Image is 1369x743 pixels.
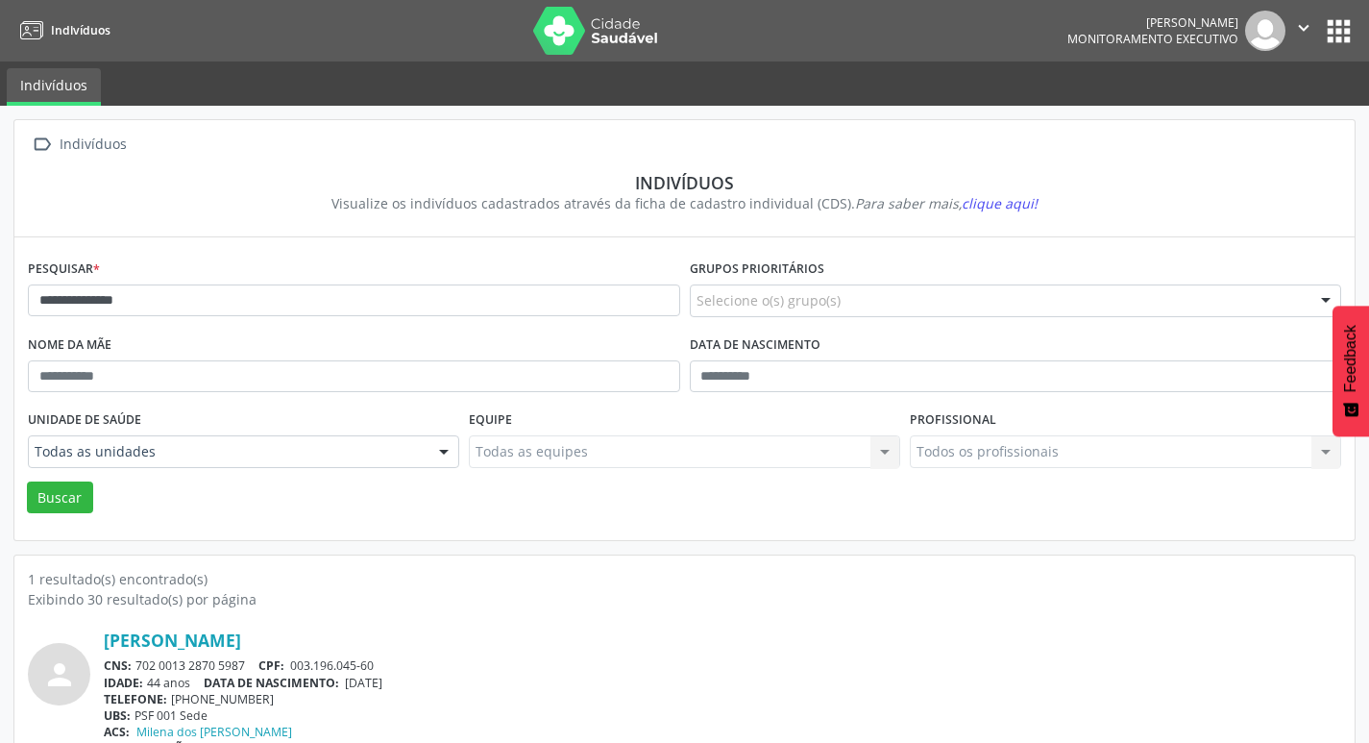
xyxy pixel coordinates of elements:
span: Todas as unidades [35,442,420,461]
span: Indivíduos [51,22,110,38]
span: [DATE] [345,675,382,691]
div: [PERSON_NAME] [1067,14,1238,31]
div: Visualize os indivíduos cadastrados através da ficha de cadastro individual (CDS). [41,193,1328,213]
span: Selecione o(s) grupo(s) [697,290,841,310]
span: UBS: [104,707,131,724]
a: Indivíduos [7,68,101,106]
img: img [1245,11,1285,51]
label: Data de nascimento [690,331,820,360]
div: 702 0013 2870 5987 [104,657,1341,674]
span: IDADE: [104,675,143,691]
div: Indivíduos [41,172,1328,193]
span: TELEFONE: [104,691,167,707]
span: clique aqui! [962,194,1038,212]
div: 44 anos [104,675,1341,691]
button: Buscar [27,482,93,514]
span: 003.196.045-60 [290,657,374,674]
span: ACS: [104,724,130,740]
label: Unidade de saúde [28,406,141,435]
div: Exibindo 30 resultado(s) por página [28,589,1341,609]
span: Monitoramento Executivo [1067,31,1238,47]
label: Nome da mãe [28,331,111,360]
a: [PERSON_NAME] [104,630,241,651]
div: 1 resultado(s) encontrado(s) [28,569,1341,589]
i:  [28,131,56,159]
i:  [1293,17,1314,38]
a: Indivíduos [13,14,110,46]
a:  Indivíduos [28,131,130,159]
span: Feedback [1342,325,1359,392]
label: Profissional [910,406,996,435]
span: CPF: [258,657,284,674]
span: CNS: [104,657,132,674]
a: Milena dos [PERSON_NAME] [136,724,292,740]
div: [PHONE_NUMBER] [104,691,1341,707]
button:  [1285,11,1322,51]
div: PSF 001 Sede [104,707,1341,724]
i: person [42,657,77,692]
button: Feedback - Mostrar pesquisa [1332,306,1369,436]
button: apps [1322,14,1356,48]
label: Grupos prioritários [690,255,824,285]
label: Pesquisar [28,255,100,285]
span: DATA DE NASCIMENTO: [204,675,339,691]
div: Indivíduos [56,131,130,159]
label: Equipe [469,406,512,435]
i: Para saber mais, [855,194,1038,212]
